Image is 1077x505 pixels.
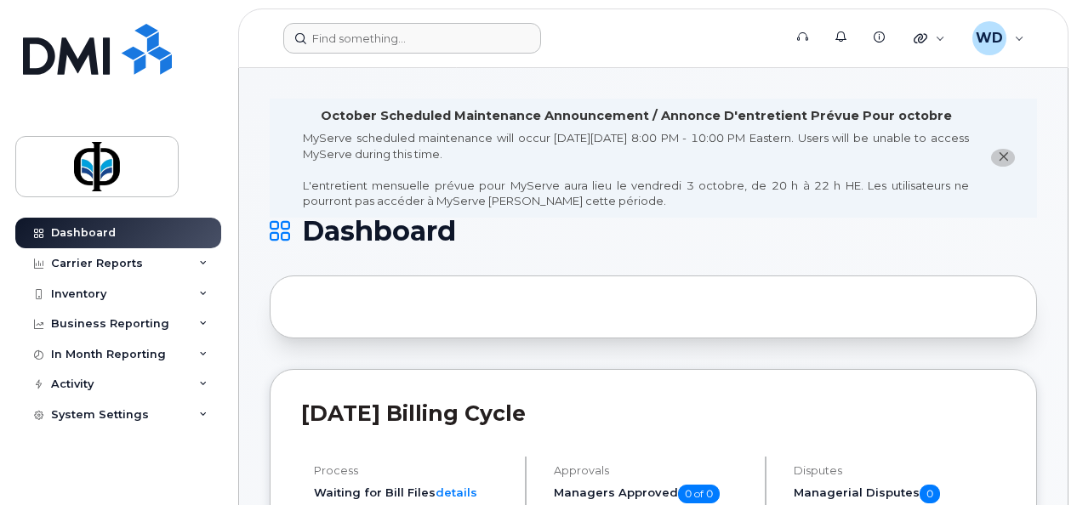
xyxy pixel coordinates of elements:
[303,130,969,209] div: MyServe scheduled maintenance will occur [DATE][DATE] 8:00 PM - 10:00 PM Eastern. Users will be u...
[678,485,720,503] span: 0 of 0
[314,464,510,477] h4: Process
[302,218,456,244] span: Dashboard
[794,464,1006,477] h4: Disputes
[301,400,1006,426] h2: [DATE] Billing Cycle
[321,107,952,125] div: October Scheduled Maintenance Announcement / Annonce D'entretient Prévue Pour octobre
[554,485,750,503] h5: Managers Approved
[314,485,510,501] li: Waiting for Bill Files
[920,485,940,503] span: 0
[436,485,477,499] a: details
[794,485,1006,503] h5: Managerial Disputes
[554,464,750,477] h4: Approvals
[991,149,1015,167] button: close notification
